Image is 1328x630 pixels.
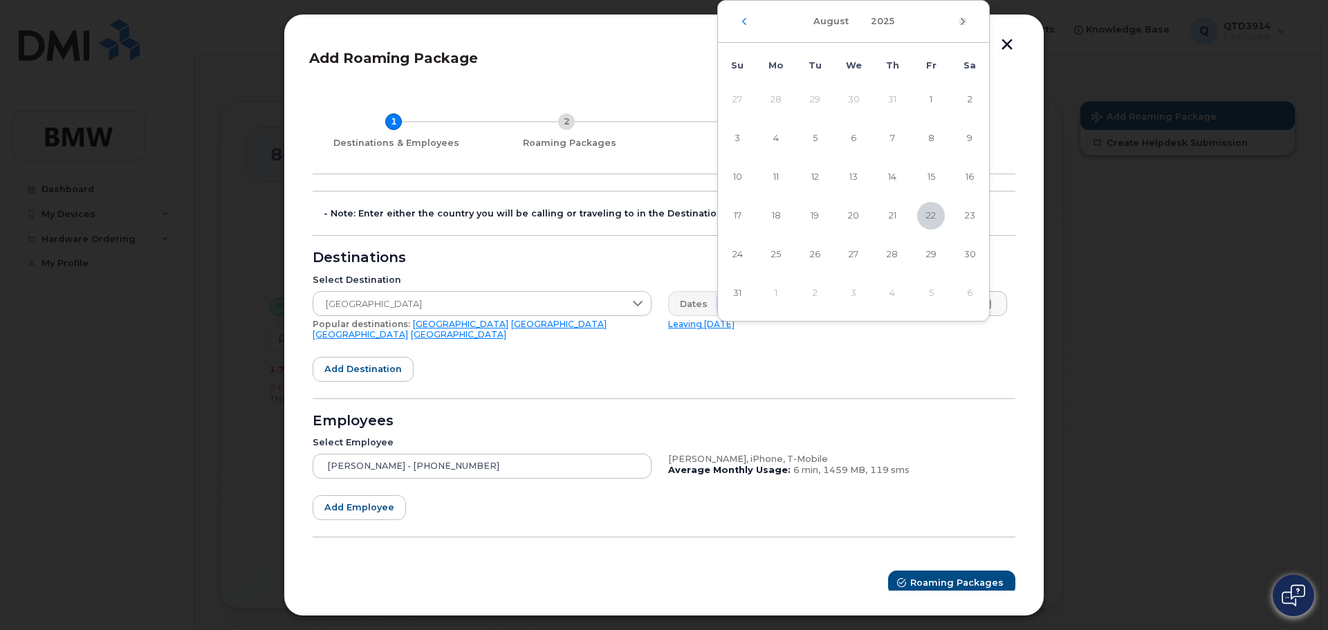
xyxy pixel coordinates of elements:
[873,196,912,235] td: 21
[668,319,735,329] a: Leaving [DATE]
[723,279,751,307] span: 31
[486,138,653,149] div: Roaming Packages
[840,202,867,230] span: 20
[917,86,945,113] span: 1
[723,202,751,230] span: 17
[411,329,506,340] a: [GEOGRAPHIC_DATA]
[313,437,652,448] div: Select Employee
[664,138,831,149] div: Review
[878,202,906,230] span: 21
[878,163,906,191] span: 14
[313,292,625,317] span: Canada
[870,465,910,475] span: 119 sms
[950,196,989,235] td: 23
[731,60,744,71] span: Su
[956,163,984,191] span: 16
[558,113,575,130] div: 2
[886,60,899,71] span: Th
[757,274,795,313] td: 1
[950,274,989,313] td: 6
[668,465,791,475] b: Average Monthly Usage:
[757,80,795,119] td: 28
[762,202,790,230] span: 18
[912,235,950,274] td: 29
[313,416,1015,427] div: Employees
[917,124,945,152] span: 8
[873,274,912,313] td: 4
[912,119,950,158] td: 8
[795,119,834,158] td: 5
[762,241,790,268] span: 25
[801,163,829,191] span: 12
[834,80,873,119] td: 30
[795,235,834,274] td: 26
[718,119,757,158] td: 3
[801,124,829,152] span: 5
[324,362,402,376] span: Add destination
[834,274,873,313] td: 3
[718,235,757,274] td: 24
[956,241,984,268] span: 30
[511,319,607,329] a: [GEOGRAPHIC_DATA]
[834,158,873,196] td: 13
[950,158,989,196] td: 16
[795,80,834,119] td: 29
[718,158,757,196] td: 10
[834,235,873,274] td: 27
[723,124,751,152] span: 3
[1282,584,1305,606] img: Open chat
[917,163,945,191] span: 15
[768,60,784,71] span: Mo
[313,329,408,340] a: [GEOGRAPHIC_DATA]
[805,9,857,34] button: Choose Month
[873,80,912,119] td: 31
[873,158,912,196] td: 14
[823,465,867,475] span: 1459 MB,
[834,119,873,158] td: 6
[840,163,867,191] span: 13
[757,119,795,158] td: 4
[413,319,508,329] a: [GEOGRAPHIC_DATA]
[950,235,989,274] td: 30
[963,60,976,71] span: Sa
[834,196,873,235] td: 20
[757,158,795,196] td: 11
[793,465,820,475] span: 6 min,
[313,454,652,479] input: Search device
[950,80,989,119] td: 2
[912,80,950,119] td: 1
[878,124,906,152] span: 7
[757,196,795,235] td: 18
[840,124,867,152] span: 6
[324,501,394,514] span: Add employee
[309,50,478,66] span: Add Roaming Package
[313,357,414,382] button: Add destination
[878,241,906,268] span: 28
[912,196,950,235] td: 22
[863,9,903,34] button: Choose Year
[801,202,829,230] span: 19
[912,274,950,313] td: 5
[840,241,867,268] span: 27
[762,163,790,191] span: 11
[313,319,410,329] span: Popular destinations:
[795,274,834,313] td: 2
[910,576,1004,589] span: Roaming Packages
[801,241,829,268] span: 26
[809,60,822,71] span: Tu
[959,17,967,26] button: Next Month
[873,235,912,274] td: 28
[723,163,751,191] span: 10
[950,119,989,158] td: 9
[757,235,795,274] td: 25
[762,124,790,152] span: 4
[324,208,1015,219] div: - Note: Enter either the country you will be calling or traveling to in the Destinations field.
[740,17,748,26] button: Previous Month
[917,202,945,230] span: 22
[926,60,937,71] span: Fr
[313,495,406,520] button: Add employee
[718,196,757,235] td: 17
[912,158,950,196] td: 15
[313,275,652,286] div: Select Destination
[917,241,945,268] span: 29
